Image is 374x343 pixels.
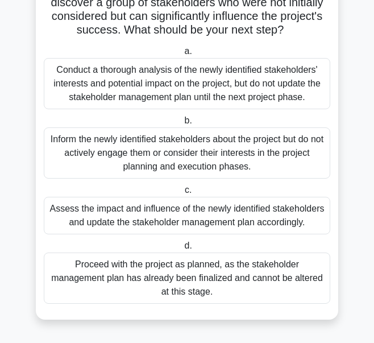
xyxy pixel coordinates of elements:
div: Proceed with the project as planned, as the stakeholder management plan has already been finalize... [44,253,330,304]
span: d. [185,241,192,250]
div: Assess the impact and influence of the newly identified stakeholders and update the stakeholder m... [44,197,330,234]
div: Inform the newly identified stakeholders about the project but do not actively engage them or con... [44,127,330,179]
div: Conduct a thorough analysis of the newly identified stakeholders' interests and potential impact ... [44,58,330,109]
span: b. [185,115,192,125]
span: c. [185,185,192,195]
span: a. [185,46,192,56]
